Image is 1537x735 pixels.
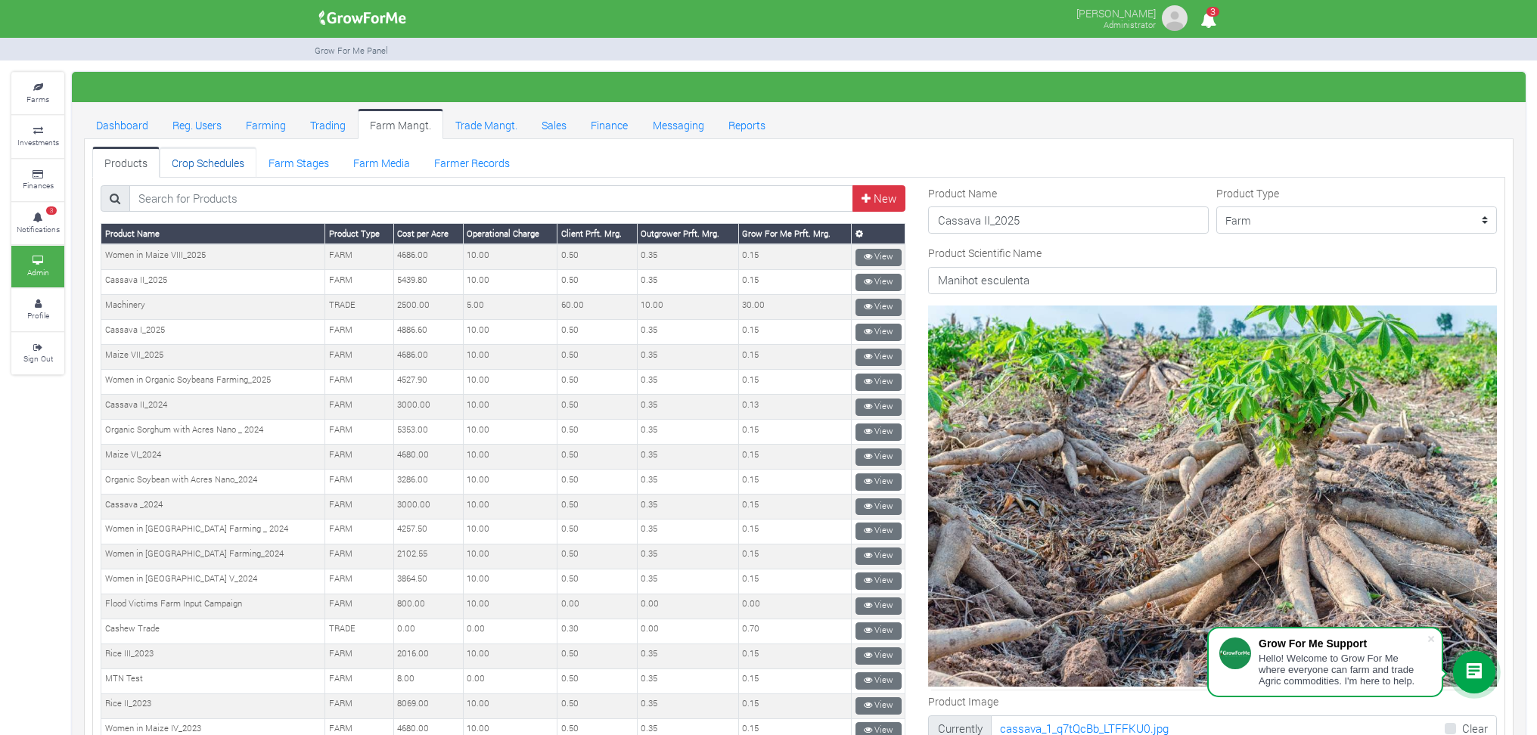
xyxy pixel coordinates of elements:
[27,267,49,278] small: Admin
[27,310,49,321] small: Profile
[738,395,851,420] td: 0.13
[325,594,394,619] td: FARM
[855,448,902,466] a: View
[393,668,463,693] td: 8.00
[393,295,463,320] td: 2500.00
[463,320,557,345] td: 10.00
[637,370,738,395] td: 0.35
[101,569,325,594] td: Women in [GEOGRAPHIC_DATA] V_2024
[738,295,851,320] td: 30.00
[101,594,325,619] td: Flood Victims Farm Input Campaign
[637,420,738,445] td: 0.35
[101,644,325,668] td: Rice III_2023
[463,420,557,445] td: 10.00
[23,353,53,364] small: Sign Out
[23,180,54,191] small: Finances
[557,244,638,269] td: 0.50
[17,137,59,147] small: Investments
[855,597,902,615] a: View
[557,668,638,693] td: 0.50
[637,519,738,544] td: 0.35
[738,345,851,370] td: 0.15
[463,619,557,644] td: 0.00
[325,693,394,718] td: FARM
[855,498,902,516] a: View
[325,270,394,295] td: FARM
[557,320,638,345] td: 0.50
[855,374,902,391] a: View
[637,270,738,295] td: 0.35
[738,668,851,693] td: 0.15
[529,109,579,139] a: Sales
[11,289,64,330] a: Profile
[234,109,298,139] a: Farming
[101,320,325,345] td: Cassava I_2025
[325,224,394,244] th: Product Type
[325,370,394,395] td: FARM
[738,619,851,644] td: 0.70
[463,224,557,244] th: Operational Charge
[557,445,638,470] td: 0.50
[637,644,738,668] td: 0.35
[463,445,557,470] td: 10.00
[315,45,388,56] small: Grow For Me Panel
[325,420,394,445] td: FARM
[422,147,522,177] a: Farmer Records
[160,147,256,177] a: Crop Schedules
[557,569,638,594] td: 0.50
[463,370,557,395] td: 10.00
[101,345,325,370] td: Maize VII_2025
[738,693,851,718] td: 0.15
[738,519,851,544] td: 0.15
[641,109,716,139] a: Messaging
[463,668,557,693] td: 0.00
[852,185,906,212] a: New
[463,644,557,668] td: 10.00
[11,116,64,157] a: Investments
[101,244,325,269] td: Women in Maize VIII_2025
[855,697,902,715] a: View
[855,622,902,640] a: View
[637,320,738,345] td: 0.35
[393,320,463,345] td: 4886.60
[1206,7,1219,17] span: 3
[855,249,902,266] a: View
[393,470,463,495] td: 3286.00
[716,109,778,139] a: Reports
[738,320,851,345] td: 0.15
[393,619,463,644] td: 0.00
[738,445,851,470] td: 0.15
[557,345,638,370] td: 0.50
[557,270,638,295] td: 0.50
[1104,19,1156,30] small: Administrator
[463,345,557,370] td: 10.00
[855,647,902,665] a: View
[393,693,463,718] td: 8069.00
[17,224,60,234] small: Notifications
[463,594,557,619] td: 10.00
[637,445,738,470] td: 0.35
[101,224,325,244] th: Product Name
[463,544,557,569] td: 10.00
[256,147,341,177] a: Farm Stages
[738,544,851,569] td: 0.15
[11,73,64,114] a: Farms
[101,619,325,644] td: Cashew Trade
[358,109,443,139] a: Farm Mangt.
[557,295,638,320] td: 60.00
[11,203,64,244] a: 3 Notifications
[738,270,851,295] td: 0.15
[463,295,557,320] td: 5.00
[855,572,902,590] a: View
[325,395,394,420] td: FARM
[928,693,998,709] label: Product Image
[557,420,638,445] td: 0.50
[84,109,160,139] a: Dashboard
[393,644,463,668] td: 2016.00
[855,423,902,441] a: View
[1259,637,1427,650] div: Grow For Me Support
[557,594,638,619] td: 0.00
[46,206,57,216] span: 3
[928,185,997,201] label: Product Name
[637,470,738,495] td: 0.35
